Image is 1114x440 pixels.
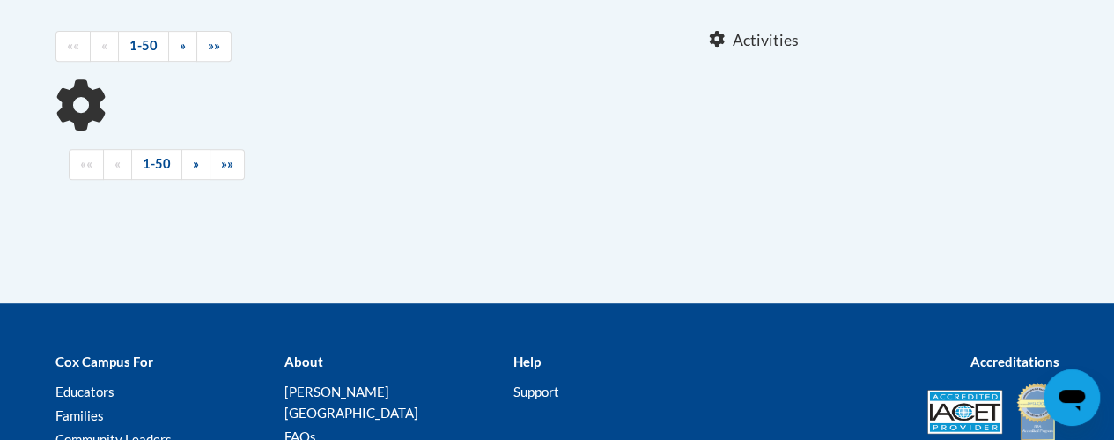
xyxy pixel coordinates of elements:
[284,384,417,421] a: [PERSON_NAME][GEOGRAPHIC_DATA]
[221,156,233,171] span: »»
[181,149,210,180] a: Next
[131,149,182,180] a: 1-50
[193,156,199,171] span: »
[1044,369,1100,426] iframe: Button to launch messaging window
[103,149,132,180] a: Previous
[118,31,169,62] a: 1-50
[732,31,798,50] span: Activities
[210,149,245,180] a: End
[513,354,540,369] b: Help
[513,384,558,399] a: Support
[196,31,232,62] a: End
[55,354,153,369] b: Cox Campus For
[55,407,104,423] a: Families
[284,354,322,369] b: About
[208,38,220,53] span: »»
[101,38,107,53] span: «
[90,31,119,62] a: Previous
[180,38,186,53] span: »
[927,390,1002,434] img: Accredited IACET® Provider
[80,156,92,171] span: ««
[168,31,197,62] a: Next
[69,149,104,180] a: Begining
[114,156,121,171] span: «
[970,354,1059,369] b: Accreditations
[67,38,79,53] span: ««
[55,31,91,62] a: Begining
[55,384,114,399] a: Educators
